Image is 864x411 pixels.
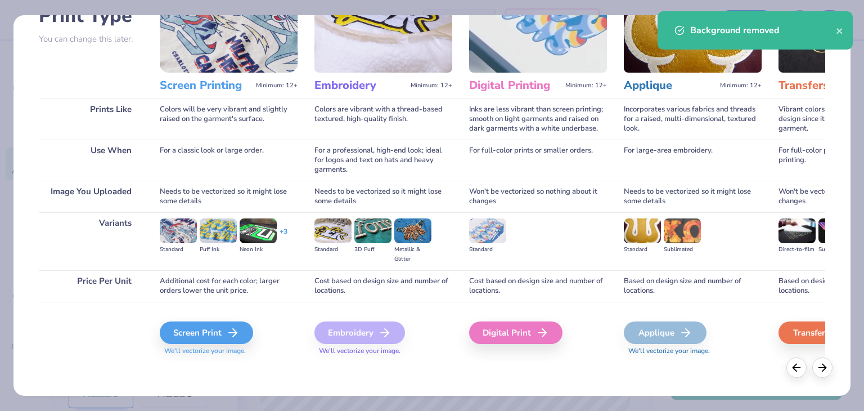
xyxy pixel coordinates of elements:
h3: Applique [624,78,715,93]
div: Use When [39,140,143,181]
div: Incorporates various fabrics and threads for a raised, multi-dimensional, textured look. [624,99,762,140]
div: Price Per Unit [39,270,143,302]
div: Colors are vibrant with a thread-based textured, high-quality finish. [314,99,452,140]
div: Background removed [690,24,836,37]
div: Standard [469,245,506,254]
button: close [836,24,844,37]
div: Transfers [778,321,861,344]
div: Prints Like [39,99,143,140]
span: We'll vectorize your image. [314,346,452,356]
img: 3D Puff [354,218,391,243]
div: Inks are less vibrant than screen printing; smooth on light garments and raised on dark garments ... [469,99,607,140]
div: Image You Uploaded [39,181,143,212]
img: Standard [160,218,197,243]
div: Neon Ink [240,245,277,254]
img: Neon Ink [240,218,277,243]
span: We'll vectorize your image. [624,346,762,356]
img: Supacolor [818,218,856,243]
div: Won't be vectorized so nothing about it changes [469,181,607,212]
div: Needs to be vectorized so it might lose some details [160,181,298,212]
img: Sublimated [664,218,701,243]
div: Standard [160,245,197,254]
img: Standard [624,218,661,243]
h3: Embroidery [314,78,406,93]
div: Cost based on design size and number of locations. [469,270,607,302]
div: Cost based on design size and number of locations. [314,270,452,302]
div: Screen Print [160,321,253,344]
h3: Digital Printing [469,78,561,93]
div: Needs to be vectorized so it might lose some details [624,181,762,212]
div: Applique [624,321,706,344]
div: Standard [624,245,661,254]
div: Metallic & Glitter [394,245,431,264]
div: For a professional, high-end look; ideal for logos and text on hats and heavy garments. [314,140,452,181]
div: Embroidery [314,321,405,344]
div: Colors will be very vibrant and slightly raised on the garment's surface. [160,99,298,140]
span: We'll vectorize your image. [160,346,298,356]
p: You can change this later. [39,34,143,44]
div: Standard [314,245,352,254]
div: Puff Ink [200,245,237,254]
div: 3D Puff [354,245,391,254]
span: Minimum: 12+ [720,82,762,90]
div: Additional cost for each color; larger orders lower the unit price. [160,270,298,302]
span: Minimum: 12+ [411,82,452,90]
div: For large-area embroidery. [624,140,762,181]
span: Minimum: 12+ [565,82,607,90]
img: Direct-to-film [778,218,816,243]
img: Metallic & Glitter [394,218,431,243]
div: For full-color prints or smaller orders. [469,140,607,181]
img: Standard [314,218,352,243]
div: + 3 [280,227,287,246]
div: Sublimated [664,245,701,254]
div: Based on design size and number of locations. [624,270,762,302]
div: Supacolor [818,245,856,254]
div: Direct-to-film [778,245,816,254]
img: Standard [469,218,506,243]
div: Variants [39,212,143,270]
h3: Screen Printing [160,78,251,93]
span: Minimum: 12+ [256,82,298,90]
div: Needs to be vectorized so it might lose some details [314,181,452,212]
div: For a classic look or large order. [160,140,298,181]
div: Digital Print [469,321,562,344]
img: Puff Ink [200,218,237,243]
